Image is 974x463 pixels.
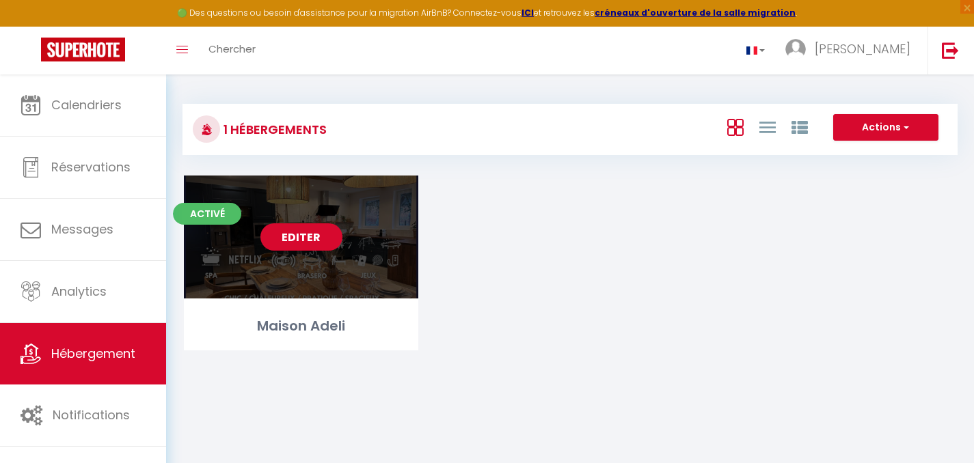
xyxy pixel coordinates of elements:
span: Calendriers [51,96,122,113]
a: ICI [522,7,534,18]
span: Messages [51,221,113,238]
h3: 1 Hébergements [220,114,327,145]
span: Analytics [51,283,107,300]
button: Actions [833,114,938,141]
span: [PERSON_NAME] [815,40,910,57]
a: Vue en Box [727,115,744,138]
img: ... [785,39,806,59]
a: ... [PERSON_NAME] [775,27,928,74]
a: créneaux d'ouverture de la salle migration [595,7,796,18]
div: Maison Adeli [184,315,418,337]
span: Réservations [51,158,131,176]
a: Editer [260,223,342,251]
button: Ouvrir le widget de chat LiveChat [11,5,52,46]
a: Vue en Liste [759,115,776,138]
a: Vue par Groupe [792,115,808,138]
span: Notifications [53,406,130,423]
a: Chercher [198,27,266,74]
img: Super Booking [41,38,125,61]
span: Hébergement [51,345,135,362]
span: Activé [173,203,241,225]
img: logout [942,42,959,59]
span: Chercher [208,42,256,56]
